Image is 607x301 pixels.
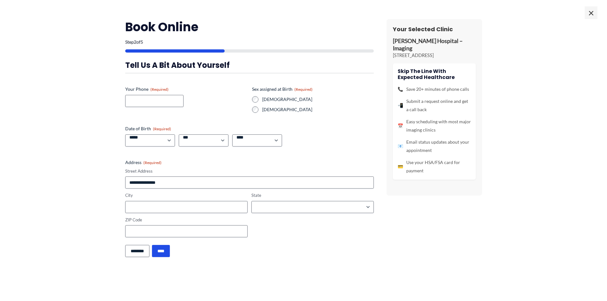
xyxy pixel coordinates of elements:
[262,96,374,103] label: [DEMOGRAPHIC_DATA]
[125,86,247,92] label: Your Phone
[398,122,403,130] span: 📅
[393,38,476,52] p: [PERSON_NAME] Hospital – Imaging
[252,86,313,92] legend: Sex assigned at Birth
[398,68,471,80] h4: Skip the line with Expected Healthcare
[125,159,162,166] legend: Address
[125,168,374,174] label: Street Address
[125,19,374,35] h2: Book Online
[153,126,171,131] span: (Required)
[150,87,169,92] span: (Required)
[125,40,374,44] p: Step of
[398,162,403,171] span: 💳
[125,125,171,132] legend: Date of Birth
[585,6,597,19] span: ×
[398,85,471,93] li: Save 20+ minutes of phone calls
[262,106,374,113] label: [DEMOGRAPHIC_DATA]
[398,138,471,154] li: Email status updates about your appointment
[398,101,403,110] span: 📲
[125,192,248,198] label: City
[134,39,136,45] span: 2
[251,192,374,198] label: State
[294,87,313,92] span: (Required)
[141,39,143,45] span: 5
[125,217,248,223] label: ZIP Code
[398,158,471,175] li: Use your HSA/FSA card for payment
[398,142,403,150] span: 📧
[398,97,471,114] li: Submit a request online and get a call back
[398,118,471,134] li: Easy scheduling with most major imaging clinics
[143,160,162,165] span: (Required)
[393,25,476,33] h3: Your Selected Clinic
[125,60,374,70] h3: Tell us a bit about yourself
[398,85,403,93] span: 📞
[393,52,476,59] p: [STREET_ADDRESS]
